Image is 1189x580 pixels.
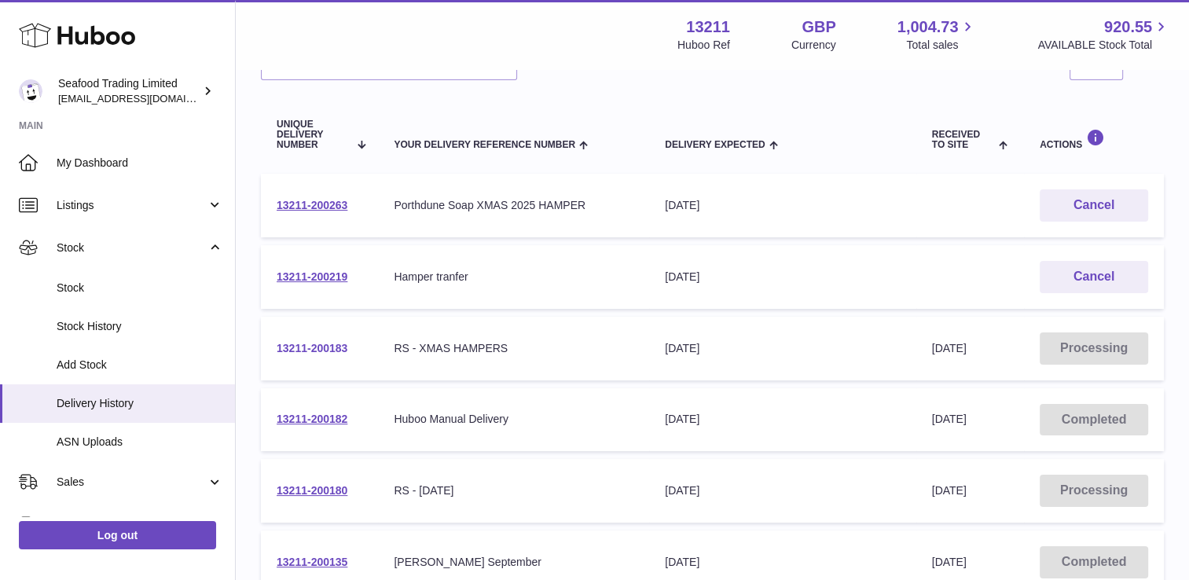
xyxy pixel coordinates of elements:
div: [DATE] [665,341,900,356]
span: Add Stock [57,358,223,373]
span: 920.55 [1104,17,1152,38]
div: Seafood Trading Limited [58,76,200,106]
span: Received to Site [932,130,995,150]
div: [DATE] [665,198,900,213]
a: 13211-200180 [277,484,347,497]
img: online@rickstein.com [19,79,42,103]
span: Sales [57,475,207,490]
div: Actions [1040,129,1148,150]
span: ASN Uploads [57,435,223,450]
div: [DATE] [665,483,900,498]
a: 1,004.73 Total sales [897,17,977,53]
div: [PERSON_NAME] September [394,555,633,570]
div: RS - [DATE] [394,483,633,498]
span: [DATE] [932,556,967,568]
span: Listings [57,198,207,213]
a: 13211-200182 [277,413,347,425]
span: Your Delivery Reference Number [394,140,575,150]
strong: GBP [802,17,835,38]
span: My Dashboard [57,156,223,171]
div: Hamper tranfer [394,270,633,284]
span: [DATE] [932,413,967,425]
span: 1,004.73 [897,17,959,38]
strong: 13211 [686,17,730,38]
a: 13211-200183 [277,342,347,354]
span: AVAILABLE Stock Total [1037,38,1170,53]
span: [DATE] [932,342,967,354]
div: [DATE] [665,555,900,570]
span: Stock History [57,319,223,334]
div: Huboo Ref [677,38,730,53]
div: Currency [791,38,836,53]
span: Stock [57,281,223,296]
span: Delivery Expected [665,140,765,150]
div: [DATE] [665,412,900,427]
button: Cancel [1040,261,1148,293]
span: [DATE] [932,484,967,497]
a: Log out [19,521,216,549]
a: 920.55 AVAILABLE Stock Total [1037,17,1170,53]
span: Delivery History [57,396,223,411]
div: RS - XMAS HAMPERS [394,341,633,356]
span: Unique Delivery Number [277,119,349,151]
a: 13211-200263 [277,199,347,211]
div: Huboo Manual Delivery [394,412,633,427]
span: [EMAIL_ADDRESS][DOMAIN_NAME] [58,92,231,105]
div: Porthdune Soap XMAS 2025 HAMPER [394,198,633,213]
a: 13211-200135 [277,556,347,568]
span: Stock [57,240,207,255]
span: Total sales [906,38,976,53]
button: Cancel [1040,189,1148,222]
div: [DATE] [665,270,900,284]
a: 13211-200219 [277,270,347,283]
